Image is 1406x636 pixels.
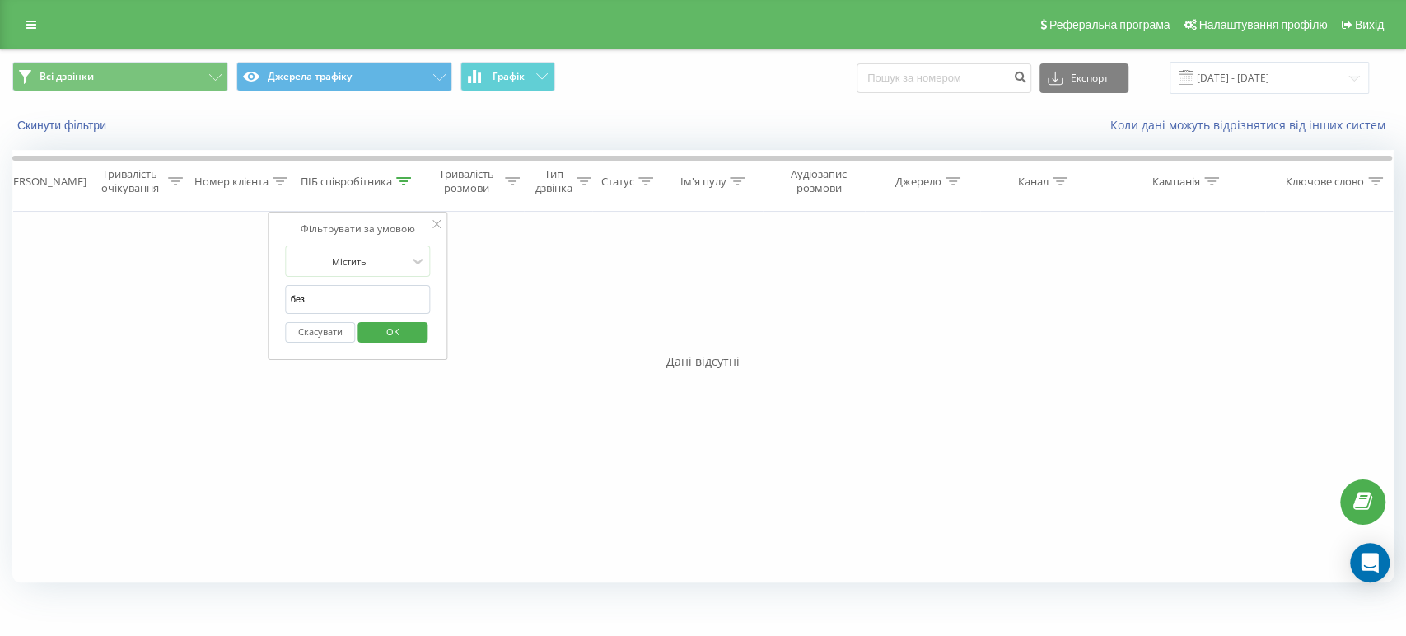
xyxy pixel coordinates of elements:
[535,167,572,195] div: Тип дзвінка
[370,319,416,344] span: OK
[236,62,452,91] button: Джерела трафіку
[301,175,392,189] div: ПІБ співробітника
[12,62,228,91] button: Всі дзвінки
[493,71,525,82] span: Графік
[1049,18,1170,31] span: Реферальна програма
[3,175,86,189] div: [PERSON_NAME]
[680,175,726,189] div: Ім'я пулу
[286,285,431,314] input: Введіть значення
[1286,175,1364,189] div: Ключове слово
[1198,18,1327,31] span: Налаштування профілю
[1355,18,1384,31] span: Вихід
[12,353,1394,370] div: Дані відсутні
[12,118,114,133] button: Скинути фільтри
[460,62,555,91] button: Графік
[286,322,356,343] button: Скасувати
[40,70,94,83] span: Всі дзвінки
[857,63,1031,93] input: Пошук за номером
[778,167,861,195] div: Аудіозапис розмови
[895,175,941,189] div: Джерело
[194,175,269,189] div: Номер клієнта
[1039,63,1128,93] button: Експорт
[96,167,164,195] div: Тривалість очікування
[601,175,634,189] div: Статус
[1152,175,1200,189] div: Кампанія
[1350,543,1390,582] div: Open Intercom Messenger
[1110,117,1394,133] a: Коли дані можуть відрізнятися вiд інших систем
[1018,175,1049,189] div: Канал
[286,221,431,237] div: Фільтрувати за умовою
[432,167,501,195] div: Тривалість розмови
[357,322,427,343] button: OK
